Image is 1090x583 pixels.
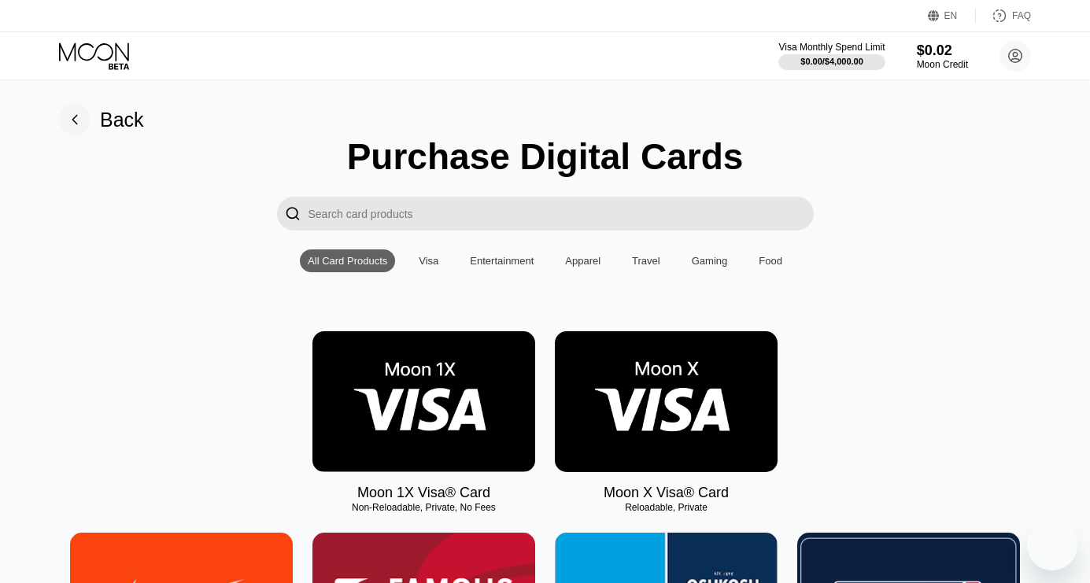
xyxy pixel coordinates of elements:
div: Moon 1X Visa® Card [357,485,490,501]
div: Back [59,104,144,135]
div: Reloadable, Private [555,502,778,513]
div: Visa [411,249,446,272]
div: Food [751,249,790,272]
div: EN [928,8,976,24]
div: Apparel [565,255,600,267]
div: FAQ [1012,10,1031,21]
div: Apparel [557,249,608,272]
div:  [285,205,301,223]
input: Search card products [309,197,814,231]
div: All Card Products [300,249,395,272]
div: Entertainment [462,249,541,272]
div: Travel [624,249,668,272]
div: Purchase Digital Cards [347,135,744,178]
div: FAQ [976,8,1031,24]
div: Travel [632,255,660,267]
div: Entertainment [470,255,534,267]
div: All Card Products [308,255,387,267]
div: Visa Monthly Spend Limit$0.00/$4,000.00 [778,42,885,70]
div: Moon Credit [917,59,968,70]
div: $0.00 / $4,000.00 [800,57,863,66]
div: $0.02Moon Credit [917,42,968,70]
div: Visa [419,255,438,267]
div: EN [944,10,958,21]
iframe: Button to launch messaging window [1027,520,1077,570]
div: $0.02 [917,42,968,59]
div: Visa Monthly Spend Limit [778,42,885,53]
div: Gaming [684,249,736,272]
div: Moon X Visa® Card [604,485,729,501]
div: Non-Reloadable, Private, No Fees [312,502,535,513]
div:  [277,197,309,231]
div: Food [759,255,782,267]
div: Gaming [692,255,728,267]
div: Back [100,109,144,131]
